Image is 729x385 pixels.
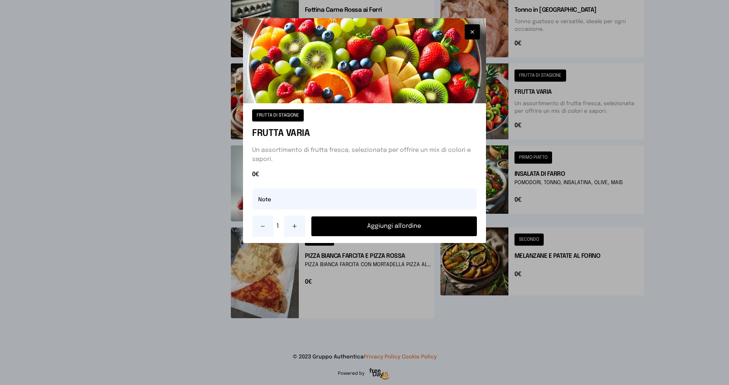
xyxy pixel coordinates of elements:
span: 0€ [252,170,477,179]
span: 1 [276,222,281,231]
button: FRUTTA DI STAGIONE [252,109,304,121]
h1: FRUTTA VARIA [252,128,477,140]
button: Aggiungi all'ordine [311,216,477,236]
p: Un assortimento di frutta fresca, selezionata per offrire un mix di colori e sapori. [252,146,477,164]
img: FRUTTA VARIA [243,18,486,103]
